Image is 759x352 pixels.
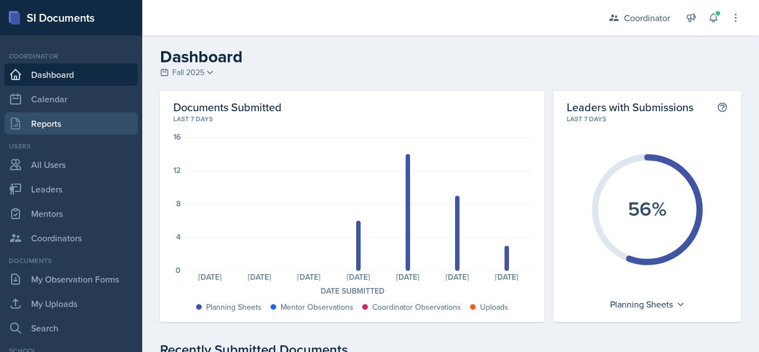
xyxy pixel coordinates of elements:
[605,295,691,313] div: Planning Sheets
[4,256,138,266] div: Documents
[4,292,138,315] a: My Uploads
[4,268,138,290] a: My Observation Forms
[4,112,138,135] a: Reports
[284,273,333,281] div: [DATE]
[176,233,181,241] div: 4
[432,273,482,281] div: [DATE]
[281,301,353,313] div: Mentor Observations
[173,133,181,141] div: 16
[4,153,138,176] a: All Users
[206,301,262,313] div: Planning Sheets
[4,317,138,339] a: Search
[185,273,234,281] div: [DATE]
[567,100,693,114] h2: Leaders with Submissions
[4,141,138,151] div: Users
[567,114,728,124] div: Last 7 days
[4,88,138,110] a: Calendar
[372,301,461,313] div: Coordinator Observations
[176,266,181,274] div: 0
[383,273,432,281] div: [DATE]
[624,11,670,24] div: Coordinator
[176,200,181,207] div: 8
[173,100,531,114] h2: Documents Submitted
[480,301,508,313] div: Uploads
[482,273,531,281] div: [DATE]
[4,202,138,225] a: Mentors
[4,227,138,249] a: Coordinators
[160,47,741,67] h2: Dashboard
[628,194,667,223] text: 56%
[333,273,383,281] div: [DATE]
[173,285,531,297] div: Date Submitted
[4,63,138,86] a: Dashboard
[173,166,181,174] div: 12
[172,67,204,78] span: Fall 2025
[4,51,138,61] div: Coordinator
[234,273,284,281] div: [DATE]
[173,114,531,124] div: Last 7 days
[4,178,138,200] a: Leaders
